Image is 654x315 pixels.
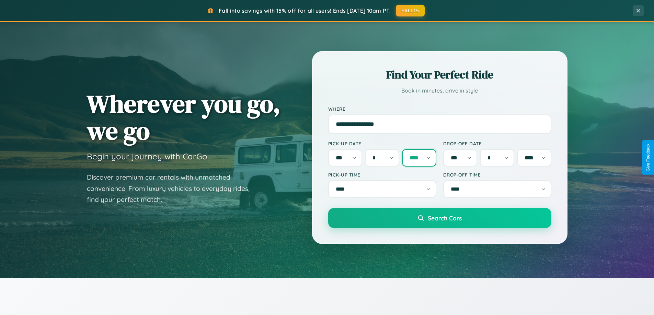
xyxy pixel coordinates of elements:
label: Pick-up Time [328,172,436,178]
div: Give Feedback [646,144,651,171]
p: Book in minutes, drive in style [328,86,551,96]
button: FALL15 [396,5,425,16]
h3: Begin your journey with CarGo [87,151,207,161]
h1: Wherever you go, we go [87,90,280,144]
span: Fall into savings with 15% off for all users! Ends [DATE] 10am PT. [219,7,391,14]
label: Where [328,106,551,112]
label: Drop-off Time [443,172,551,178]
label: Drop-off Date [443,141,551,146]
span: Search Cars [428,214,462,222]
label: Pick-up Date [328,141,436,146]
p: Discover premium car rentals with unmatched convenience. From luxury vehicles to everyday rides, ... [87,172,259,205]
h2: Find Your Perfect Ride [328,67,551,82]
button: Search Cars [328,208,551,228]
